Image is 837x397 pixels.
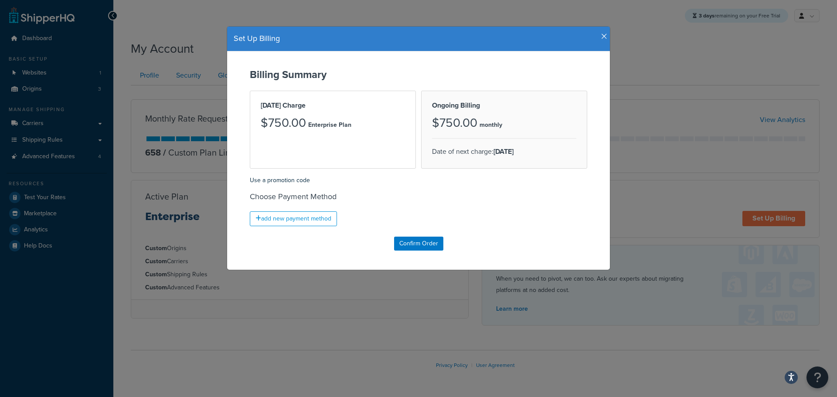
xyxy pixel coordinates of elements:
[308,119,351,131] p: Enterprise Plan
[493,146,514,156] strong: [DATE]
[250,176,310,185] a: Use a promotion code
[432,146,576,158] p: Date of next charge:
[432,102,576,109] h2: Ongoing Billing
[261,116,306,130] h3: $750.00
[394,237,443,251] input: Confirm Order
[250,69,587,80] h2: Billing Summary
[480,119,502,131] p: monthly
[250,191,587,203] h4: Choose Payment Method
[250,211,337,226] a: add new payment method
[234,33,603,44] h4: Set Up Billing
[432,116,477,130] h3: $750.00
[261,102,405,109] h2: [DATE] Charge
